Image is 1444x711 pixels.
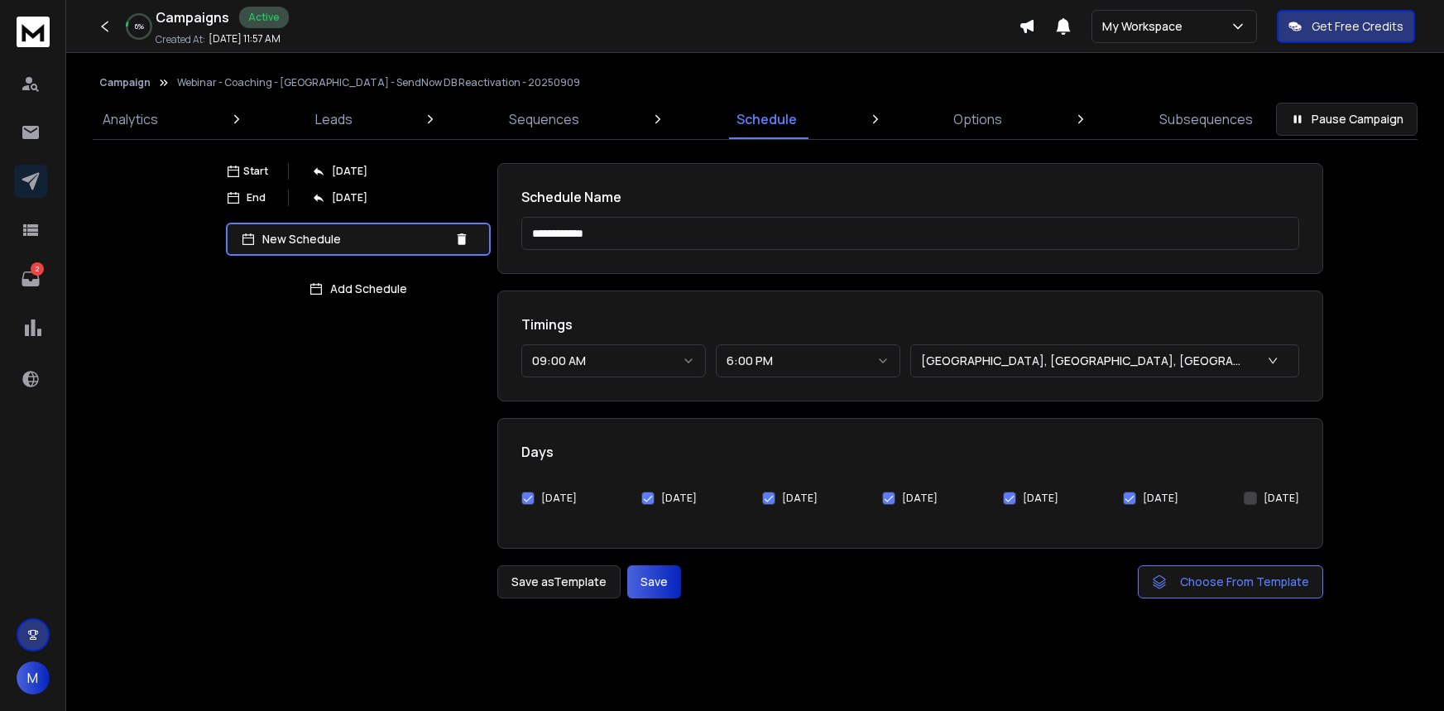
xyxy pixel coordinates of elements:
button: 6:00 PM [716,344,900,377]
button: Get Free Credits [1277,10,1415,43]
p: 2 [31,262,44,276]
a: Sequences [499,99,589,139]
a: 2 [14,262,47,295]
label: [DATE] [782,492,818,505]
a: Options [943,99,1012,139]
p: Created At: [156,33,205,46]
p: Webinar - Coaching - [GEOGRAPHIC_DATA] - SendNow DB Reactivation - 20250909 [177,76,580,89]
a: Leads [305,99,362,139]
button: 09:00 AM [521,344,706,377]
p: [DATE] [332,191,367,204]
p: Get Free Credits [1312,18,1403,35]
p: [DATE] [332,165,367,178]
h1: Timings [521,315,1299,334]
img: logo [17,17,50,47]
a: Schedule [727,99,807,139]
a: Subsequences [1149,99,1263,139]
p: End [247,191,266,204]
p: Options [953,109,1002,129]
label: [DATE] [541,492,577,505]
label: [DATE] [1023,492,1058,505]
button: Campaign [99,76,151,89]
label: [DATE] [661,492,697,505]
p: [GEOGRAPHIC_DATA], [GEOGRAPHIC_DATA], [GEOGRAPHIC_DATA], [GEOGRAPHIC_DATA] (UTC+2:00) [921,353,1252,369]
p: New Schedule [262,231,448,247]
p: [DATE] 11:57 AM [209,32,281,46]
button: M [17,661,50,694]
button: Add Schedule [226,272,491,305]
label: [DATE] [1264,492,1299,505]
a: Analytics [93,99,168,139]
h1: Days [521,442,1299,462]
p: Start [243,165,268,178]
div: Active [239,7,289,28]
p: Leads [315,109,353,129]
p: Schedule [736,109,797,129]
p: Subsequences [1159,109,1253,129]
p: My Workspace [1102,18,1189,35]
p: 6 % [135,22,144,31]
h1: Schedule Name [521,187,1299,207]
p: Analytics [103,109,158,129]
button: Pause Campaign [1276,103,1418,136]
h1: Campaigns [156,7,229,27]
button: Choose From Template [1138,565,1323,598]
button: Save asTemplate [497,565,621,598]
label: [DATE] [1143,492,1178,505]
p: Sequences [509,109,579,129]
label: [DATE] [902,492,938,505]
span: Choose From Template [1180,574,1309,590]
button: Save [627,565,681,598]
